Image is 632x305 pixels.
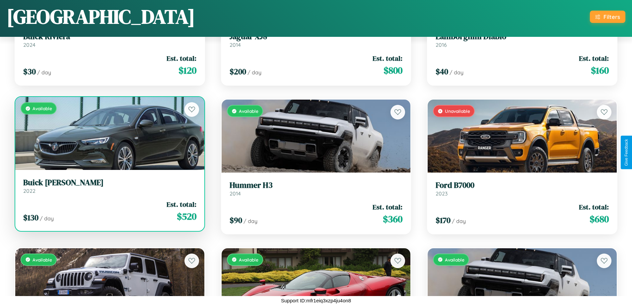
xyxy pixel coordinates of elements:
span: $ 130 [23,212,38,223]
span: Est. total: [167,199,196,209]
span: 2022 [23,188,35,194]
h3: Buick Riviera [23,32,196,41]
h3: Lamborghini Diablo [436,32,609,41]
span: 2016 [436,41,447,48]
span: / day [244,218,257,224]
span: $ 680 [590,212,609,226]
span: 2014 [230,190,241,197]
a: Hummer H32014 [230,181,403,197]
span: Available [239,108,258,114]
span: Unavailable [445,108,470,114]
h3: Hummer H3 [230,181,403,190]
h1: [GEOGRAPHIC_DATA] [7,3,195,30]
a: Ford B70002023 [436,181,609,197]
span: Est. total: [373,53,402,63]
span: $ 160 [591,64,609,77]
span: Est. total: [579,53,609,63]
span: / day [450,69,463,76]
span: $ 90 [230,215,242,226]
span: Available [33,257,52,263]
span: / day [40,215,54,222]
span: $ 170 [436,215,451,226]
span: Est. total: [579,202,609,212]
span: $ 520 [177,210,196,223]
span: $ 40 [436,66,448,77]
button: Filters [590,11,625,23]
span: $ 200 [230,66,246,77]
span: Est. total: [167,53,196,63]
span: Available [445,257,464,263]
div: Give Feedback [624,139,629,166]
a: Buick Riviera2024 [23,32,196,48]
span: $ 800 [384,64,402,77]
h3: Buick [PERSON_NAME] [23,178,196,188]
a: Jaguar XJ82014 [230,32,403,48]
p: Support ID: mfr1eiq3xzp4ju4on8 [281,296,351,305]
span: / day [37,69,51,76]
h3: Jaguar XJ8 [230,32,403,41]
span: / day [452,218,466,224]
span: Est. total: [373,202,402,212]
span: / day [247,69,261,76]
a: Lamborghini Diablo2016 [436,32,609,48]
span: 2024 [23,41,35,48]
span: $ 30 [23,66,36,77]
span: Available [239,257,258,263]
span: 2023 [436,190,448,197]
a: Buick [PERSON_NAME]2022 [23,178,196,194]
span: 2014 [230,41,241,48]
span: $ 120 [178,64,196,77]
h3: Ford B7000 [436,181,609,190]
span: $ 360 [383,212,402,226]
div: Filters [603,13,620,20]
span: Available [33,106,52,111]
